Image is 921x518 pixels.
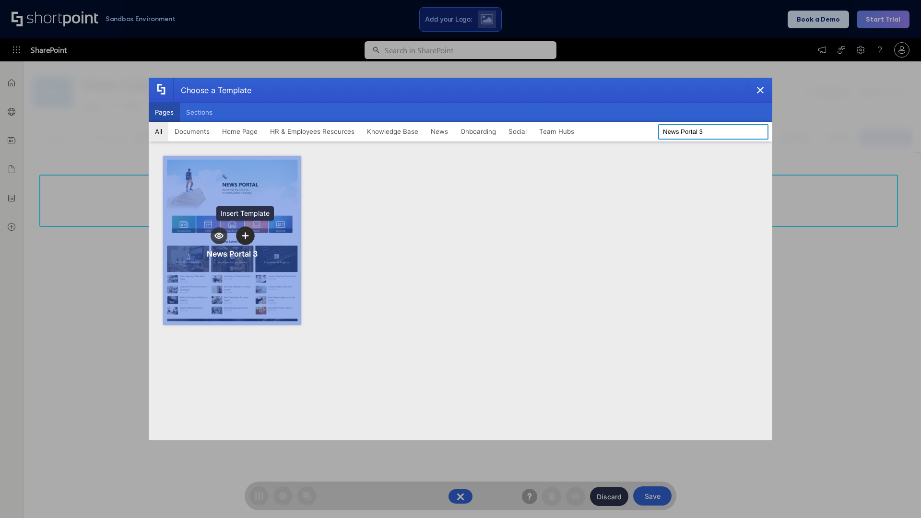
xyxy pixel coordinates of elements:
button: Social [502,122,533,141]
button: Pages [149,103,180,122]
button: All [149,122,168,141]
input: Search [658,124,768,140]
button: Team Hubs [533,122,580,141]
button: Knowledge Base [361,122,425,141]
button: Onboarding [454,122,502,141]
button: HR & Employees Resources [264,122,361,141]
div: template selector [149,78,772,440]
button: Documents [168,122,216,141]
button: Sections [180,103,219,122]
iframe: Chat Widget [748,407,921,518]
div: Choose a Template [173,78,251,102]
div: News Portal 3 [207,249,258,259]
button: Home Page [216,122,264,141]
button: News [425,122,454,141]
